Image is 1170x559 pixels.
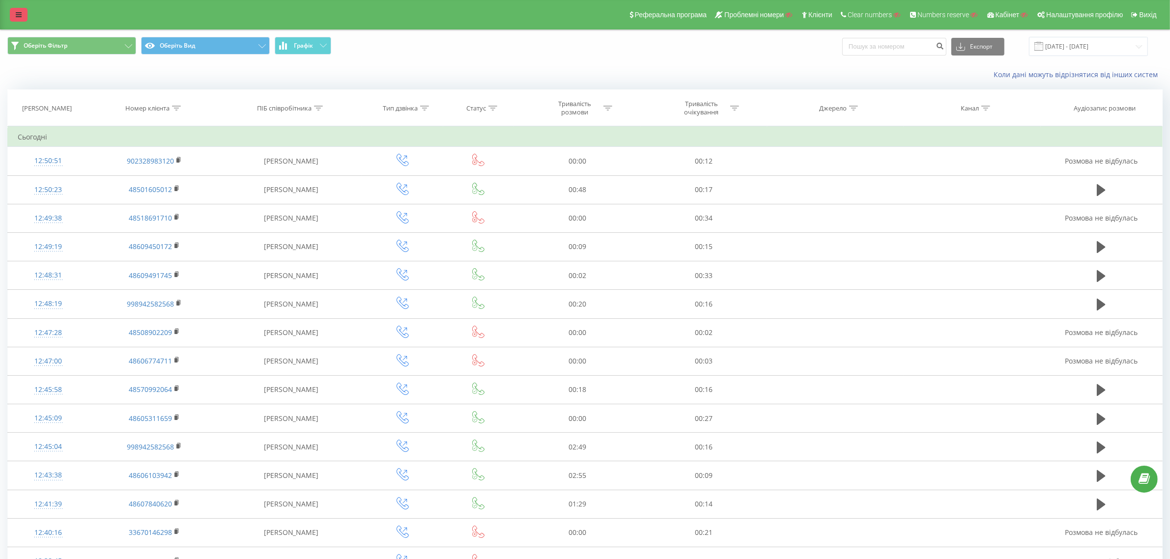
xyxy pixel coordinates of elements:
td: 00:12 [641,147,768,175]
td: [PERSON_NAME] [220,490,362,518]
div: 12:50:51 [18,151,79,170]
span: Розмова не відбулась [1065,213,1138,223]
div: 12:45:58 [18,380,79,399]
button: Експорт [951,38,1004,56]
a: Коли дані можуть відрізнятися вiд інших систем [994,70,1163,79]
span: Графік [294,42,313,49]
td: [PERSON_NAME] [220,375,362,404]
td: 00:00 [514,318,641,347]
td: Сьогодні [8,127,1163,147]
td: [PERSON_NAME] [220,232,362,261]
div: Тип дзвінка [383,104,418,112]
div: Джерело [819,104,847,112]
td: [PERSON_NAME] [220,518,362,547]
td: 02:55 [514,461,641,490]
td: 00:00 [514,404,641,433]
td: 00:27 [641,404,768,433]
span: Налаштування профілю [1046,11,1123,19]
td: 00:33 [641,261,768,290]
span: Кабінет [996,11,1020,19]
span: Розмова не відбулась [1065,356,1138,365]
td: 00:21 [641,518,768,547]
input: Пошук за номером [842,38,946,56]
div: 12:48:19 [18,294,79,313]
button: Оберіть Фільтр [7,37,136,55]
span: Розмова не відбулась [1065,156,1138,166]
td: [PERSON_NAME] [220,404,362,433]
span: Numbers reserve [917,11,969,19]
span: Реферальна програма [635,11,707,19]
td: 00:15 [641,232,768,261]
span: Розмова не відбулась [1065,528,1138,537]
td: 02:49 [514,433,641,461]
span: Розмова не відбулась [1065,328,1138,337]
div: Номер клієнта [125,104,170,112]
div: 12:49:38 [18,209,79,228]
span: Оберіть Фільтр [24,42,67,50]
button: Оберіть Вид [141,37,270,55]
a: 48501605012 [129,185,172,194]
span: Проблемні номери [724,11,784,19]
td: 00:48 [514,175,641,204]
div: Тривалість очікування [675,100,728,116]
a: 998942582568 [127,442,174,451]
td: 00:16 [641,290,768,318]
td: 00:20 [514,290,641,318]
div: Канал [961,104,979,112]
td: 00:14 [641,490,768,518]
span: Clear numbers [848,11,892,19]
div: Тривалість розмови [548,100,601,116]
a: 902328983120 [127,156,174,166]
div: 12:48:31 [18,266,79,285]
a: 33670146298 [129,528,172,537]
td: 00:00 [514,147,641,175]
div: 12:43:38 [18,466,79,485]
a: 48609450172 [129,242,172,251]
a: 48607840620 [129,499,172,508]
td: 00:02 [514,261,641,290]
td: 00:34 [641,204,768,232]
a: 48605311659 [129,414,172,423]
div: ПІБ співробітника [257,104,312,112]
td: 00:17 [641,175,768,204]
div: 12:49:19 [18,237,79,256]
a: 48606103942 [129,471,172,480]
a: 48609491745 [129,271,172,280]
button: Графік [275,37,331,55]
td: [PERSON_NAME] [220,261,362,290]
td: 00:16 [641,433,768,461]
a: 998942582568 [127,299,174,308]
td: [PERSON_NAME] [220,290,362,318]
td: 00:00 [514,347,641,375]
td: 00:00 [514,204,641,232]
span: Клієнти [808,11,832,19]
div: Аудіозапис розмови [1074,104,1136,112]
div: Статус [466,104,486,112]
td: 00:02 [641,318,768,347]
a: 48606774711 [129,356,172,365]
div: [PERSON_NAME] [22,104,72,112]
td: 00:16 [641,375,768,404]
div: 12:45:09 [18,409,79,428]
td: [PERSON_NAME] [220,461,362,490]
td: 00:09 [641,461,768,490]
div: 12:50:23 [18,180,79,199]
div: 12:47:28 [18,323,79,342]
div: 12:47:00 [18,352,79,371]
td: 00:18 [514,375,641,404]
div: 12:40:16 [18,523,79,542]
td: 00:09 [514,232,641,261]
a: 48508902209 [129,328,172,337]
td: [PERSON_NAME] [220,318,362,347]
td: [PERSON_NAME] [220,175,362,204]
td: [PERSON_NAME] [220,347,362,375]
td: [PERSON_NAME] [220,147,362,175]
td: [PERSON_NAME] [220,433,362,461]
a: 48570992064 [129,385,172,394]
div: 12:45:04 [18,437,79,456]
div: 12:41:39 [18,495,79,514]
td: 01:29 [514,490,641,518]
span: Вихід [1140,11,1157,19]
a: 48518691710 [129,213,172,223]
td: [PERSON_NAME] [220,204,362,232]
